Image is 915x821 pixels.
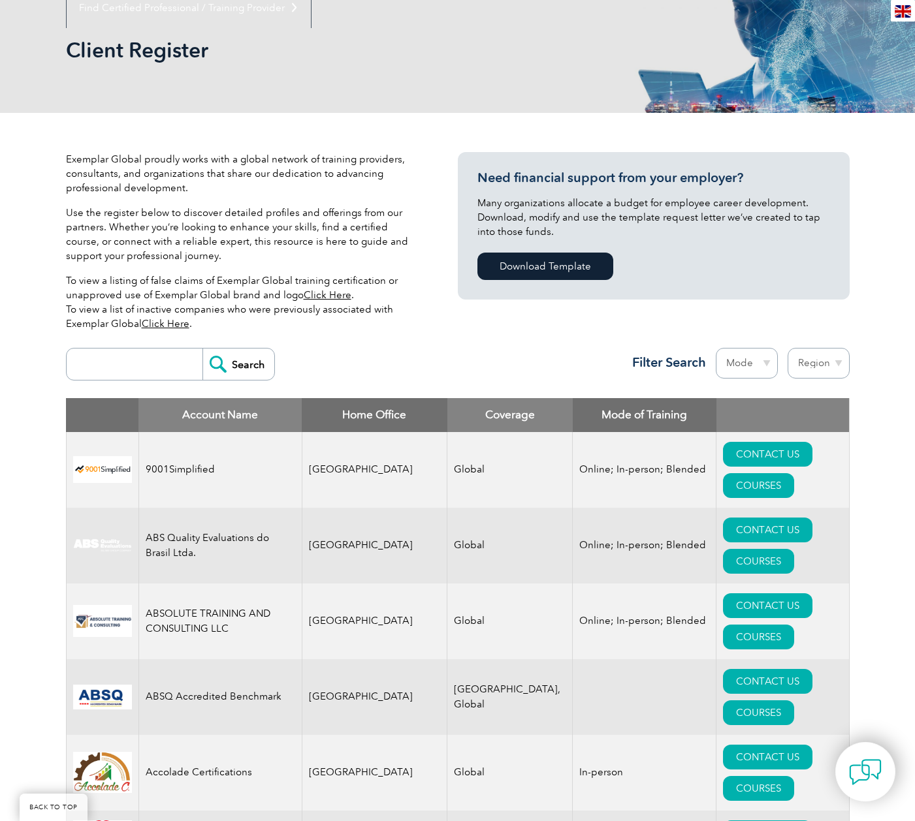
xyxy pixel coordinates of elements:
[73,605,132,637] img: 16e092f6-eadd-ed11-a7c6-00224814fd52-logo.png
[138,735,302,811] td: Accolade Certifications
[573,583,716,659] td: Online; In-person; Blended
[716,398,849,432] th: : activate to sort column ascending
[573,432,716,508] td: Online; In-person; Blended
[477,196,830,239] p: Many organizations allocate a budget for employee career development. Download, modify and use th...
[723,549,794,574] a: COURSES
[20,794,88,821] a: BACK TO TOP
[723,745,812,769] a: CONTACT US
[73,456,132,483] img: 37c9c059-616f-eb11-a812-002248153038-logo.png
[73,685,132,709] img: cc24547b-a6e0-e911-a812-000d3a795b83-logo.png
[723,518,812,542] a: CONTACT US
[302,432,447,508] td: [GEOGRAPHIC_DATA]
[142,318,189,330] a: Click Here
[447,432,573,508] td: Global
[624,354,706,371] h3: Filter Search
[723,700,794,725] a: COURSES
[302,398,447,432] th: Home Office: activate to sort column ascending
[723,593,812,618] a: CONTACT US
[304,289,351,301] a: Click Here
[573,508,716,583] td: Online; In-person; Blended
[895,5,911,18] img: en
[723,776,794,801] a: COURSES
[723,442,812,467] a: CONTACT US
[302,508,447,583] td: [GEOGRAPHIC_DATA]
[723,669,812,694] a: CONTACT US
[138,432,302,508] td: 9001Simplified
[447,398,573,432] th: Coverage: activate to sort column ascending
[66,152,419,195] p: Exemplar Global proudly works with a global network of training providers, consultants, and organ...
[573,735,716,811] td: In-person
[138,583,302,659] td: ABSOLUTE TRAINING AND CONSULTING LLC
[302,583,447,659] td: [GEOGRAPHIC_DATA]
[138,659,302,735] td: ABSQ Accredited Benchmark
[66,273,419,331] p: To view a listing of false claims of Exemplar Global training certification or unapproved use of ...
[138,398,302,432] th: Account Name: activate to sort column descending
[723,473,794,498] a: COURSES
[138,508,302,583] td: ABS Quality Evaluations do Brasil Ltda.
[302,659,447,735] td: [GEOGRAPHIC_DATA]
[849,756,882,788] img: contact-chat.png
[447,659,573,735] td: [GEOGRAPHIC_DATA], Global
[477,170,830,186] h3: Need financial support from your employer?
[447,508,573,583] td: Global
[477,253,613,280] a: Download Template
[447,735,573,811] td: Global
[73,752,132,793] img: 1a94dd1a-69dd-eb11-bacb-002248159486-logo.jpg
[447,583,573,659] td: Global
[202,349,274,380] input: Search
[73,538,132,553] img: c92924ac-d9bc-ea11-a814-000d3a79823d-logo.jpg
[573,398,716,432] th: Mode of Training: activate to sort column ascending
[66,206,419,263] p: Use the register below to discover detailed profiles and offerings from our partners. Whether you...
[302,735,447,811] td: [GEOGRAPHIC_DATA]
[66,40,615,61] h2: Client Register
[723,625,794,649] a: COURSES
